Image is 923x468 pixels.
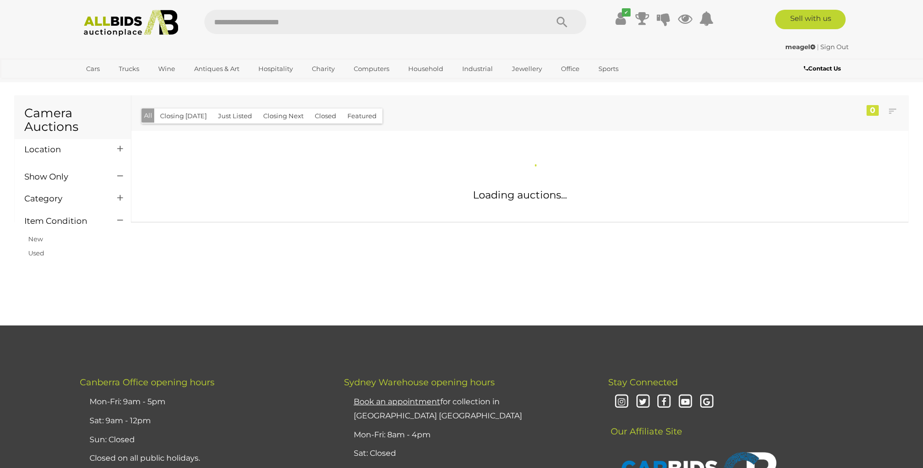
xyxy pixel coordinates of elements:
a: Computers [347,61,396,77]
a: New [28,235,43,243]
a: ✔ [614,10,628,27]
h1: Camera Auctions [24,107,121,133]
li: Mon-Fri: 8am - 4pm [351,426,584,445]
li: Closed on all public holidays. [87,449,320,468]
button: All [142,108,155,123]
a: Wine [152,61,181,77]
span: Our Affiliate Site [608,412,682,437]
img: Allbids.com.au [78,10,184,36]
h4: Category [24,194,103,203]
li: Sat: Closed [351,444,584,463]
li: Sat: 9am - 12pm [87,412,320,431]
li: Mon-Fri: 9am - 5pm [87,393,320,412]
a: Office [555,61,586,77]
h4: Location [24,145,103,154]
h4: Show Only [24,172,103,181]
a: Contact Us [804,63,843,74]
a: meagel [785,43,817,51]
u: Book an appointment [354,397,440,406]
i: Twitter [634,394,652,411]
a: Trucks [112,61,145,77]
button: Featured [342,108,382,124]
span: Loading auctions... [473,189,567,201]
a: Book an appointmentfor collection in [GEOGRAPHIC_DATA] [GEOGRAPHIC_DATA] [354,397,522,420]
a: Used [28,249,44,257]
span: Stay Connected [608,377,678,388]
a: Antiques & Art [188,61,246,77]
i: Instagram [613,394,630,411]
span: | [817,43,819,51]
i: ✔ [622,8,631,17]
a: Hospitality [252,61,299,77]
a: Household [402,61,450,77]
div: 0 [867,105,879,116]
span: Sydney Warehouse opening hours [344,377,495,388]
i: Facebook [655,394,672,411]
button: Search [538,10,586,34]
button: Closed [309,108,342,124]
button: Just Listed [212,108,258,124]
b: Contact Us [804,65,841,72]
button: Closing [DATE] [154,108,213,124]
a: Industrial [456,61,499,77]
a: Sign Out [820,43,849,51]
i: Youtube [677,394,694,411]
button: Closing Next [257,108,309,124]
a: Sell with us [775,10,846,29]
a: Charity [306,61,341,77]
h4: Item Condition [24,216,103,226]
i: Google [698,394,715,411]
a: [GEOGRAPHIC_DATA] [80,77,162,93]
a: Sports [592,61,625,77]
strong: meagel [785,43,815,51]
li: Sun: Closed [87,431,320,450]
a: Jewellery [506,61,548,77]
a: Cars [80,61,106,77]
span: Canberra Office opening hours [80,377,215,388]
